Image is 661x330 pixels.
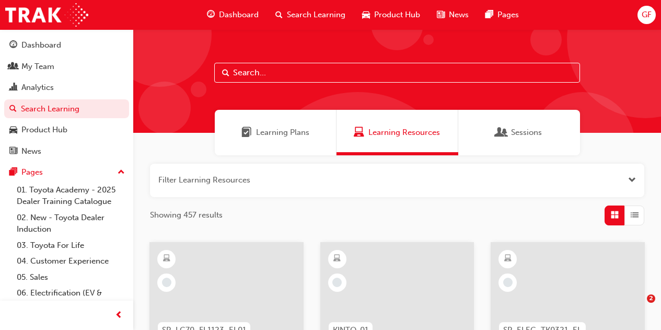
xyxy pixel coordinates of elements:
div: News [21,145,41,157]
a: 04. Customer Experience [13,253,129,269]
span: Dashboard [219,9,259,21]
span: GF [642,9,652,21]
span: news-icon [9,147,17,156]
button: Open the filter [628,174,636,186]
a: Search Learning [4,99,129,119]
img: Trak [5,3,88,27]
span: Product Hub [374,9,420,21]
span: learningResourceType_ELEARNING-icon [504,252,512,266]
a: car-iconProduct Hub [354,4,428,26]
span: Search Learning [287,9,345,21]
div: Analytics [21,82,54,94]
span: News [449,9,469,21]
a: 02. New - Toyota Dealer Induction [13,210,129,237]
span: Search [222,67,229,79]
a: 03. Toyota For Life [13,237,129,254]
button: Pages [4,163,129,182]
span: search-icon [9,105,17,114]
a: 05. Sales [13,269,129,286]
span: learningRecordVerb_NONE-icon [503,278,513,287]
span: Pages [497,9,519,21]
a: 01. Toyota Academy - 2025 Dealer Training Catalogue [13,182,129,210]
a: My Team [4,57,129,76]
a: search-iconSearch Learning [267,4,354,26]
span: news-icon [437,8,445,21]
a: pages-iconPages [477,4,527,26]
a: Learning PlansLearning Plans [215,110,337,155]
div: My Team [21,61,54,73]
a: news-iconNews [428,4,477,26]
span: pages-icon [9,168,17,177]
span: guage-icon [9,41,17,50]
div: Pages [21,166,43,178]
span: Showing 457 results [150,209,223,221]
span: pages-icon [485,8,493,21]
span: Grid [611,209,619,221]
input: Search... [214,63,580,83]
span: Learning Plans [241,127,252,139]
span: chart-icon [9,83,17,93]
span: Sessions [511,127,542,139]
span: Sessions [496,127,507,139]
span: learningRecordVerb_NONE-icon [162,278,171,287]
a: News [4,142,129,161]
span: Learning Resources [354,127,364,139]
a: Dashboard [4,36,129,55]
a: SessionsSessions [458,110,580,155]
span: up-icon [118,166,125,179]
iframe: Intercom live chat [625,294,651,320]
span: List [631,209,639,221]
a: Learning ResourcesLearning Resources [337,110,458,155]
span: Learning Resources [368,127,440,139]
span: learningRecordVerb_NONE-icon [332,278,342,287]
a: guage-iconDashboard [199,4,267,26]
span: learningResourceType_ELEARNING-icon [163,252,170,266]
span: car-icon [9,126,17,135]
div: Product Hub [21,124,67,136]
span: car-icon [362,8,370,21]
span: guage-icon [207,8,215,21]
div: Dashboard [21,39,61,51]
span: prev-icon [115,309,123,322]
button: GF [637,6,656,24]
span: people-icon [9,62,17,72]
a: 06. Electrification (EV & Hybrid) [13,285,129,313]
span: search-icon [275,8,283,21]
span: Learning Plans [256,127,309,139]
button: DashboardMy TeamAnalyticsSearch LearningProduct HubNews [4,33,129,163]
a: Analytics [4,78,129,97]
span: learningResourceType_ELEARNING-icon [333,252,341,266]
span: 2 [647,294,655,303]
a: Product Hub [4,120,129,140]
